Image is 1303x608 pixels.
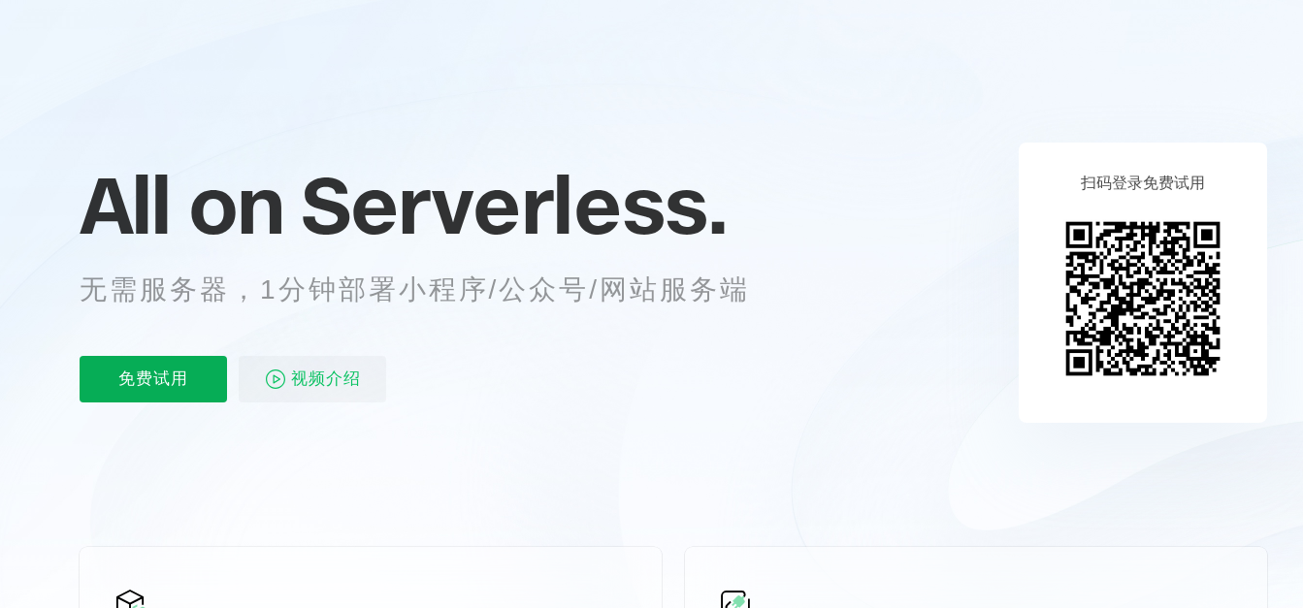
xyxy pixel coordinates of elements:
[291,356,361,402] span: 视频介绍
[80,356,227,402] p: 免费试用
[80,156,282,253] span: All on
[264,368,287,391] img: video_play.svg
[301,156,727,253] span: Serverless.
[1081,174,1205,194] p: 扫码登录免费试用
[80,271,786,309] p: 无需服务器，1分钟部署小程序/公众号/网站服务端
